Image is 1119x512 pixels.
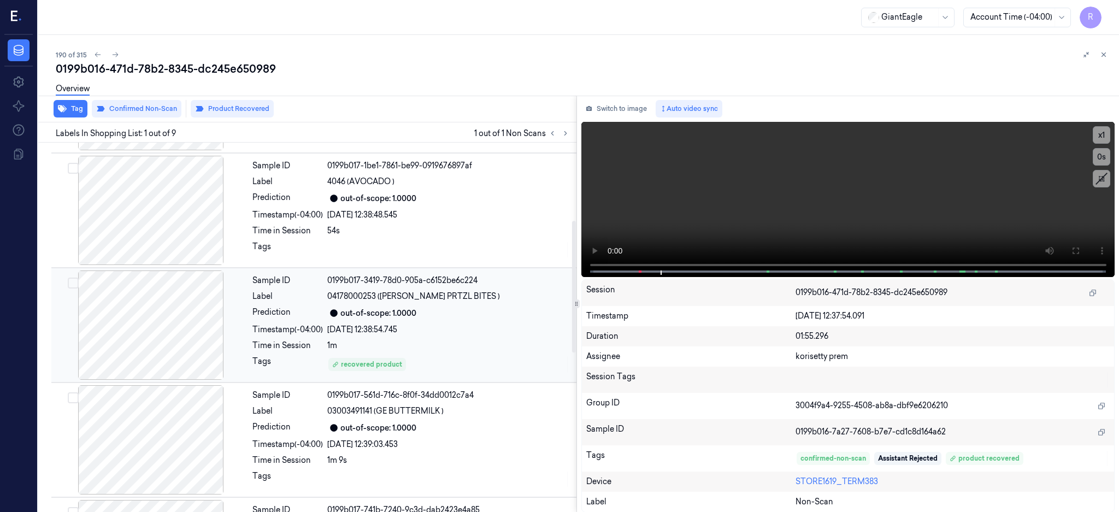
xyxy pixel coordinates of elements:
[1080,7,1102,28] button: R
[54,100,87,117] button: Tag
[586,371,796,389] div: Session Tags
[327,176,394,187] span: 4046 (AVOCADO )
[796,310,1110,322] div: [DATE] 12:37:54.091
[56,50,87,60] span: 190 of 315
[252,275,323,286] div: Sample ID
[878,454,938,463] div: Assistant Rejected
[252,455,323,466] div: Time in Session
[191,100,274,117] button: Product Recovered
[327,291,500,302] span: 04178000253 ([PERSON_NAME] PRTZL BITES )
[340,308,416,319] div: out-of-scope: 1.0000
[1093,148,1110,166] button: 0s
[327,275,570,286] div: 0199b017-3419-78d0-905a-c6152be6c224
[68,163,79,174] button: Select row
[327,405,444,417] span: 03003491141 (GE BUTTERMILK )
[586,284,796,302] div: Session
[327,390,570,401] div: 0199b017-561d-716c-8f0f-34dd0012c7a4
[796,351,1110,362] div: korisetty prem
[340,193,416,204] div: out-of-scope: 1.0000
[252,340,323,351] div: Time in Session
[800,454,866,463] div: confirmed-non-scan
[252,324,323,336] div: Timestamp (-04:00)
[252,160,323,172] div: Sample ID
[252,307,323,320] div: Prediction
[796,400,948,411] span: 3004f9a4-9255-4508-ab8a-dbf9e6206210
[252,421,323,434] div: Prediction
[586,450,796,467] div: Tags
[252,225,323,237] div: Time in Session
[68,278,79,289] button: Select row
[796,331,1110,342] div: 01:55.296
[796,496,833,508] span: Non-Scan
[327,455,570,466] div: 1m 9s
[950,454,1020,463] div: product recovered
[581,100,651,117] button: Switch to image
[327,439,570,450] div: [DATE] 12:39:03.453
[586,351,796,362] div: Assignee
[586,496,796,508] div: Label
[327,340,570,351] div: 1m
[252,291,323,302] div: Label
[68,392,79,403] button: Select row
[332,360,402,369] div: recovered product
[252,192,323,205] div: Prediction
[252,439,323,450] div: Timestamp (-04:00)
[586,476,796,487] div: Device
[1093,126,1110,144] button: x1
[796,476,1110,487] div: STORE1619_TERM383
[586,397,796,415] div: Group ID
[327,324,570,336] div: [DATE] 12:38:54.745
[56,128,176,139] span: Labels In Shopping List: 1 out of 9
[586,423,796,441] div: Sample ID
[796,287,947,298] span: 0199b016-471d-78b2-8345-dc245e650989
[56,61,1110,76] div: 0199b016-471d-78b2-8345-dc245e650989
[340,422,416,434] div: out-of-scope: 1.0000
[327,160,570,172] div: 0199b017-1be1-7861-be99-0919676897af
[56,83,90,96] a: Overview
[252,209,323,221] div: Timestamp (-04:00)
[252,405,323,417] div: Label
[327,209,570,221] div: [DATE] 12:38:48.545
[586,331,796,342] div: Duration
[252,470,323,488] div: Tags
[92,100,181,117] button: Confirmed Non-Scan
[252,390,323,401] div: Sample ID
[327,225,570,237] div: 54s
[474,127,572,140] span: 1 out of 1 Non Scans
[796,426,946,438] span: 0199b016-7a27-7608-b7e7-cd1c8d164a62
[252,356,323,373] div: Tags
[252,241,323,258] div: Tags
[252,176,323,187] div: Label
[586,310,796,322] div: Timestamp
[656,100,722,117] button: Auto video sync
